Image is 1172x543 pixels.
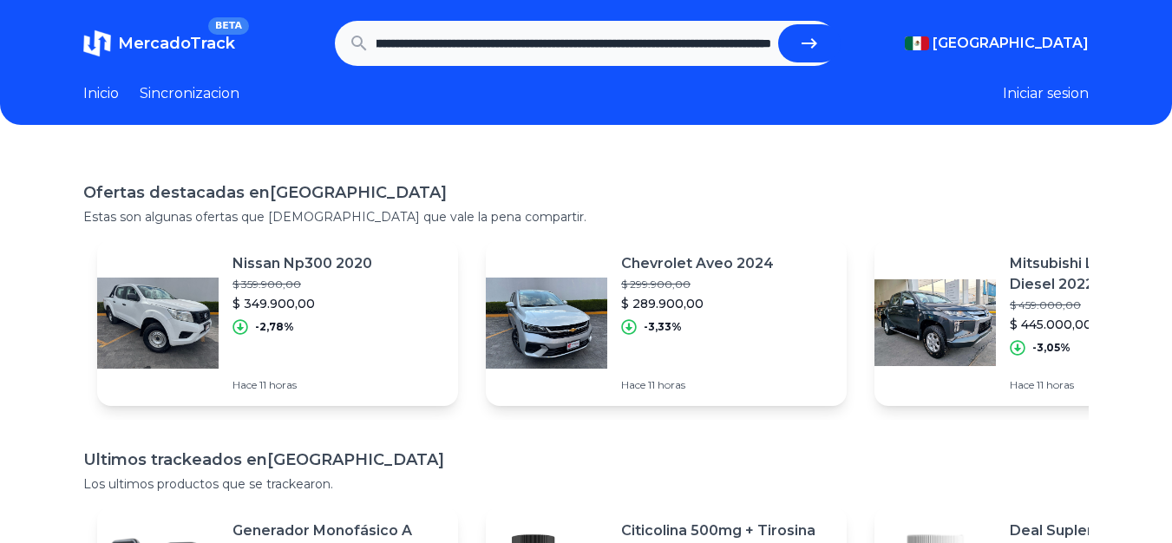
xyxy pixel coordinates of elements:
[232,378,372,392] p: Hace 11 horas
[621,378,774,392] p: Hace 11 horas
[83,448,1089,472] h1: Ultimos trackeados en [GEOGRAPHIC_DATA]
[874,262,996,383] img: Featured image
[97,262,219,383] img: Featured image
[486,239,847,406] a: Featured imageChevrolet Aveo 2024$ 299.900,00$ 289.900,00-3,33%Hace 11 horas
[83,208,1089,226] p: Estas son algunas ofertas que [DEMOGRAPHIC_DATA] que vale la pena compartir.
[118,34,235,53] span: MercadoTrack
[83,29,235,57] a: MercadoTrackBETA
[232,278,372,291] p: $ 359.900,00
[621,253,774,274] p: Chevrolet Aveo 2024
[933,33,1089,54] span: [GEOGRAPHIC_DATA]
[1003,83,1089,104] button: Iniciar sesion
[83,83,119,104] a: Inicio
[644,320,682,334] p: -3,33%
[1032,341,1071,355] p: -3,05%
[97,239,458,406] a: Featured imageNissan Np300 2020$ 359.900,00$ 349.900,00-2,78%Hace 11 horas
[232,253,372,274] p: Nissan Np300 2020
[140,83,239,104] a: Sincronizacion
[621,278,774,291] p: $ 299.900,00
[83,180,1089,205] h1: Ofertas destacadas en [GEOGRAPHIC_DATA]
[83,29,111,57] img: MercadoTrack
[486,262,607,383] img: Featured image
[621,295,774,312] p: $ 289.900,00
[208,17,249,35] span: BETA
[905,36,929,50] img: Mexico
[255,320,294,334] p: -2,78%
[232,295,372,312] p: $ 349.900,00
[905,33,1089,54] button: [GEOGRAPHIC_DATA]
[83,475,1089,493] p: Los ultimos productos que se trackearon.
